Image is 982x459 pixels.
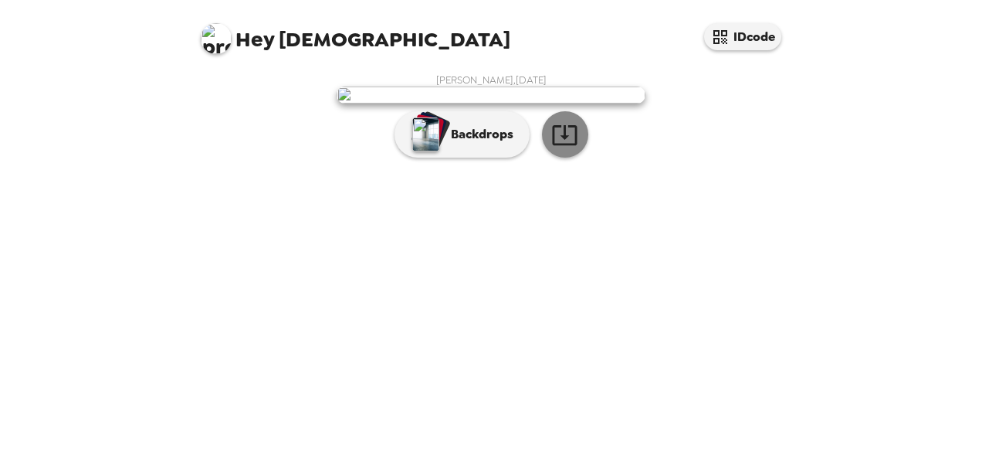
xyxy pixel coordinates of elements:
img: profile pic [201,23,232,54]
p: Backdrops [443,125,513,144]
img: user [337,87,645,104]
span: [DEMOGRAPHIC_DATA] [201,15,510,50]
span: [PERSON_NAME] , [DATE] [436,73,547,87]
span: Hey [235,25,274,53]
button: IDcode [704,23,781,50]
button: Backdrops [394,111,530,158]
